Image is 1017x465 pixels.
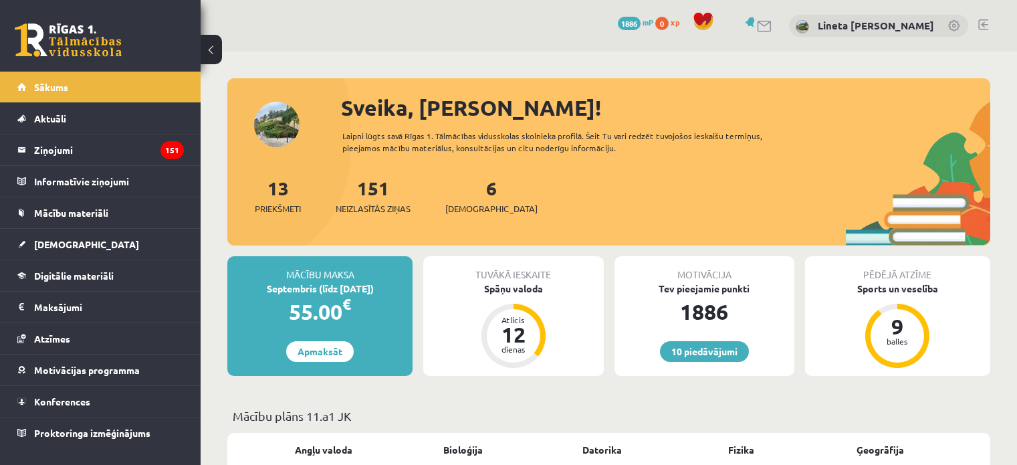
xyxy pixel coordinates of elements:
a: Informatīvie ziņojumi [17,166,184,197]
a: Aktuāli [17,103,184,134]
a: [DEMOGRAPHIC_DATA] [17,229,184,260]
a: Proktoringa izmēģinājums [17,417,184,448]
span: xp [671,17,679,27]
div: Tuvākā ieskaite [423,256,603,282]
a: Sports un veselība 9 balles [805,282,990,370]
div: Motivācija [614,256,794,282]
a: Atzīmes [17,323,184,354]
span: Digitālie materiāli [34,270,114,282]
span: 1886 [618,17,641,30]
a: 151Neizlasītās ziņas [336,176,411,215]
a: Digitālie materiāli [17,260,184,291]
span: Atzīmes [34,333,70,345]
p: Mācību plāns 11.a1 JK [233,407,985,425]
a: Motivācijas programma [17,355,184,385]
span: 0 [655,17,669,30]
a: Maksājumi [17,292,184,322]
span: Motivācijas programma [34,364,140,376]
div: 9 [877,316,917,337]
span: Konferences [34,395,90,407]
a: 1886 mP [618,17,653,27]
div: Tev pieejamie punkti [614,282,794,296]
a: Fizika [728,443,754,457]
span: Aktuāli [34,112,66,124]
a: Ziņojumi151 [17,134,184,165]
div: Spāņu valoda [423,282,603,296]
span: Sākums [34,81,68,93]
legend: Informatīvie ziņojumi [34,166,184,197]
div: balles [877,337,917,345]
a: Datorika [582,443,622,457]
a: Konferences [17,386,184,417]
legend: Maksājumi [34,292,184,322]
span: [DEMOGRAPHIC_DATA] [34,238,139,250]
a: Angļu valoda [295,443,352,457]
img: Lineta Linda Kokoreviča [796,20,809,33]
a: Lineta [PERSON_NAME] [818,19,934,32]
div: Laipni lūgts savā Rīgas 1. Tālmācības vidusskolas skolnieka profilā. Šeit Tu vari redzēt tuvojošo... [342,130,800,154]
a: 6[DEMOGRAPHIC_DATA] [445,176,538,215]
a: 10 piedāvājumi [660,341,749,362]
div: Pēdējā atzīme [805,256,990,282]
div: Atlicis [493,316,534,324]
legend: Ziņojumi [34,134,184,165]
span: [DEMOGRAPHIC_DATA] [445,202,538,215]
div: Sveika, [PERSON_NAME]! [341,92,990,124]
div: Mācību maksa [227,256,413,282]
a: 0 xp [655,17,686,27]
div: 1886 [614,296,794,328]
a: Sākums [17,72,184,102]
span: Priekšmeti [255,202,301,215]
span: Neizlasītās ziņas [336,202,411,215]
a: Ģeogrāfija [857,443,904,457]
div: 12 [493,324,534,345]
span: mP [643,17,653,27]
div: 55.00 [227,296,413,328]
a: Apmaksāt [286,341,354,362]
div: dienas [493,345,534,353]
div: Septembris (līdz [DATE]) [227,282,413,296]
span: € [342,294,351,314]
span: Proktoringa izmēģinājums [34,427,150,439]
a: 13Priekšmeti [255,176,301,215]
span: Mācību materiāli [34,207,108,219]
a: Mācību materiāli [17,197,184,228]
a: Spāņu valoda Atlicis 12 dienas [423,282,603,370]
i: 151 [160,141,184,159]
a: Rīgas 1. Tālmācības vidusskola [15,23,122,57]
a: Bioloģija [443,443,483,457]
div: Sports un veselība [805,282,990,296]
